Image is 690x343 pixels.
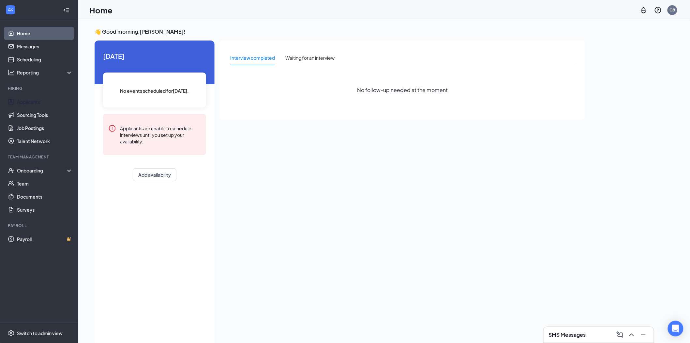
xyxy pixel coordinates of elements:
[17,190,73,203] a: Documents
[668,321,683,336] div: Open Intercom Messenger
[628,331,636,339] svg: ChevronUp
[549,331,586,338] h3: SMS Messages
[285,54,335,61] div: Waiting for an interview
[8,223,71,228] div: Payroll
[17,167,67,174] div: Onboarding
[670,7,675,13] div: CB
[8,69,14,76] svg: Analysis
[17,177,73,190] a: Team
[8,86,71,91] div: Hiring
[17,122,73,135] a: Job Postings
[626,330,637,340] button: ChevronUp
[8,167,14,174] svg: UserCheck
[17,40,73,53] a: Messages
[357,86,448,94] span: No follow-up needed at the moment
[17,69,73,76] div: Reporting
[17,233,73,246] a: PayrollCrown
[17,330,63,336] div: Switch to admin view
[17,27,73,40] a: Home
[17,95,73,108] a: Applicants
[7,7,14,13] svg: WorkstreamLogo
[17,135,73,148] a: Talent Network
[89,5,112,16] h1: Home
[17,203,73,216] a: Surveys
[120,124,201,145] div: Applicants are unable to schedule interviews until you set up your availability.
[8,154,71,160] div: Team Management
[17,53,73,66] a: Scheduling
[95,28,585,35] h3: 👋 Good morning, [PERSON_NAME] !
[616,331,624,339] svg: ComposeMessage
[8,330,14,336] svg: Settings
[108,124,116,132] svg: Error
[638,330,649,340] button: Minimize
[103,51,206,61] span: [DATE]
[17,108,73,122] a: Sourcing Tools
[120,87,189,94] span: No events scheduled for [DATE] .
[654,6,662,14] svg: QuestionInfo
[615,330,625,340] button: ComposeMessage
[63,7,69,13] svg: Collapse
[639,331,647,339] svg: Minimize
[640,6,648,14] svg: Notifications
[230,54,275,61] div: Interview completed
[133,168,176,181] button: Add availability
